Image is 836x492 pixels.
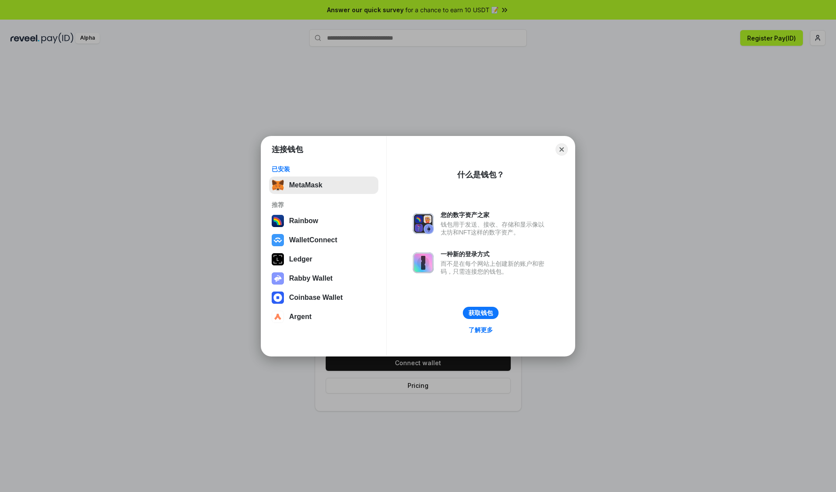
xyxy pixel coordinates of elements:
[469,326,493,334] div: 了解更多
[269,251,378,268] button: Ledger
[272,215,284,227] img: svg+xml,%3Csvg%20width%3D%22120%22%20height%3D%22120%22%20viewBox%3D%220%200%20120%20120%22%20fil...
[463,324,498,336] a: 了解更多
[272,292,284,304] img: svg+xml,%3Csvg%20width%3D%2228%22%20height%3D%2228%22%20viewBox%3D%220%200%2028%2028%22%20fill%3D...
[289,294,343,302] div: Coinbase Wallet
[269,289,378,306] button: Coinbase Wallet
[269,231,378,249] button: WalletConnect
[289,255,312,263] div: Ledger
[272,144,303,155] h1: 连接钱包
[272,253,284,265] img: svg+xml,%3Csvg%20xmlns%3D%22http%3A%2F%2Fwww.w3.org%2F2000%2Fsvg%22%20width%3D%2228%22%20height%3...
[441,260,549,275] div: 而不是在每个网站上创建新的账户和密码，只需连接您的钱包。
[272,179,284,191] img: svg+xml,%3Csvg%20fill%3D%22none%22%20height%3D%2233%22%20viewBox%3D%220%200%2035%2033%22%20width%...
[272,272,284,285] img: svg+xml,%3Csvg%20xmlns%3D%22http%3A%2F%2Fwww.w3.org%2F2000%2Fsvg%22%20fill%3D%22none%22%20viewBox...
[289,275,333,282] div: Rabby Wallet
[289,313,312,321] div: Argent
[413,213,434,234] img: svg+xml,%3Csvg%20xmlns%3D%22http%3A%2F%2Fwww.w3.org%2F2000%2Fsvg%22%20fill%3D%22none%22%20viewBox...
[272,234,284,246] img: svg+xml,%3Csvg%20width%3D%2228%22%20height%3D%2228%22%20viewBox%3D%220%200%2028%2028%22%20fill%3D...
[556,143,568,156] button: Close
[269,212,378,230] button: Rainbow
[457,170,504,180] div: 什么是钱包？
[413,252,434,273] img: svg+xml,%3Csvg%20xmlns%3D%22http%3A%2F%2Fwww.w3.org%2F2000%2Fsvg%22%20fill%3D%22none%22%20viewBox...
[289,217,318,225] div: Rainbow
[269,270,378,287] button: Rabby Wallet
[441,250,549,258] div: 一种新的登录方式
[289,181,322,189] div: MetaMask
[272,165,376,173] div: 已安装
[272,311,284,323] img: svg+xml,%3Csvg%20width%3D%2228%22%20height%3D%2228%22%20viewBox%3D%220%200%2028%2028%22%20fill%3D...
[289,236,337,244] div: WalletConnect
[441,211,549,219] div: 您的数字资产之家
[269,176,378,194] button: MetaMask
[272,201,376,209] div: 推荐
[463,307,499,319] button: 获取钱包
[269,308,378,326] button: Argent
[469,309,493,317] div: 获取钱包
[441,221,549,236] div: 钱包用于发送、接收、存储和显示像以太坊和NFT这样的数字资产。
